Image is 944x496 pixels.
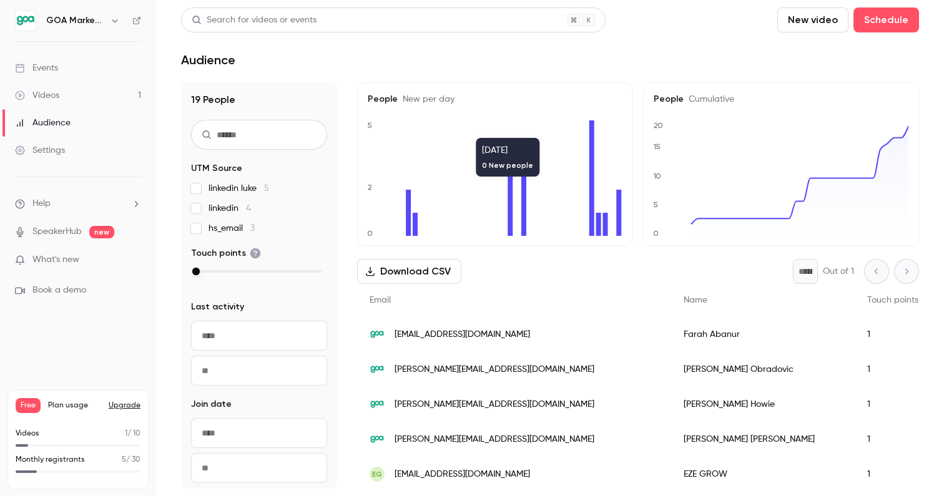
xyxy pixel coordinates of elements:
[370,327,385,342] img: goa.marketing
[192,14,317,27] div: Search for videos or events
[191,162,242,175] span: UTM Source
[370,362,385,377] img: goa.marketing
[855,457,931,492] div: 1
[126,255,141,266] iframe: Noticeable Trigger
[398,95,455,104] span: New per day
[357,259,461,284] button: Download CSV
[191,247,261,260] span: Touch points
[16,454,85,465] p: Monthly registrants
[250,224,255,233] span: 3
[653,229,659,238] text: 0
[855,422,931,457] div: 1
[654,121,663,130] text: 20
[370,296,391,304] span: Email
[109,401,140,411] button: Upgrade
[246,204,251,213] span: 4
[853,7,919,32] button: Schedule
[122,454,140,465] p: / 30
[855,387,931,422] div: 1
[367,121,372,130] text: 5
[368,93,622,105] h5: People
[32,284,86,297] span: Book a demo
[684,296,707,304] span: Name
[191,301,244,313] span: Last activity
[46,14,105,27] h6: GOA Marketing
[209,182,269,195] span: linkedin luke
[122,456,126,464] span: 5
[777,7,848,32] button: New video
[15,89,59,102] div: Videos
[89,226,114,238] span: new
[395,363,594,376] span: [PERSON_NAME][EMAIL_ADDRESS][DOMAIN_NAME]
[855,352,931,387] div: 1
[653,200,658,209] text: 5
[32,197,51,210] span: Help
[855,317,931,352] div: 1
[16,428,39,439] p: Videos
[32,253,79,266] span: What's new
[395,398,594,411] span: [PERSON_NAME][EMAIL_ADDRESS][DOMAIN_NAME]
[15,62,58,74] div: Events
[671,387,855,422] div: [PERSON_NAME] Howie
[823,265,854,278] p: Out of 1
[671,317,855,352] div: Farah Abanur
[395,468,530,481] span: [EMAIL_ADDRESS][DOMAIN_NAME]
[395,433,594,446] span: [PERSON_NAME][EMAIL_ADDRESS][DOMAIN_NAME]
[653,172,661,180] text: 10
[181,52,235,67] h1: Audience
[671,422,855,457] div: [PERSON_NAME] [PERSON_NAME]
[367,229,373,238] text: 0
[15,197,141,210] li: help-dropdown-opener
[684,95,734,104] span: Cumulative
[15,144,65,157] div: Settings
[16,398,41,413] span: Free
[370,397,385,412] img: goa.marketing
[395,328,530,341] span: [EMAIL_ADDRESS][DOMAIN_NAME]
[125,430,127,437] span: 1
[192,268,200,275] div: max
[125,428,140,439] p: / 10
[368,183,372,192] text: 2
[191,92,327,107] h1: 19 People
[15,117,71,129] div: Audience
[209,202,251,215] span: linkedin
[372,469,382,480] span: EG
[16,11,36,31] img: GOA Marketing
[671,352,855,387] div: [PERSON_NAME] Obradovic
[653,142,661,151] text: 15
[48,401,101,411] span: Plan usage
[209,222,255,235] span: hs_email
[867,296,918,304] span: Touch points
[32,225,82,238] a: SpeakerHub
[671,457,855,492] div: EZE GROW
[191,398,232,411] span: Join date
[370,432,385,447] img: goa.marketing
[654,93,908,105] h5: People
[264,184,269,193] span: 5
